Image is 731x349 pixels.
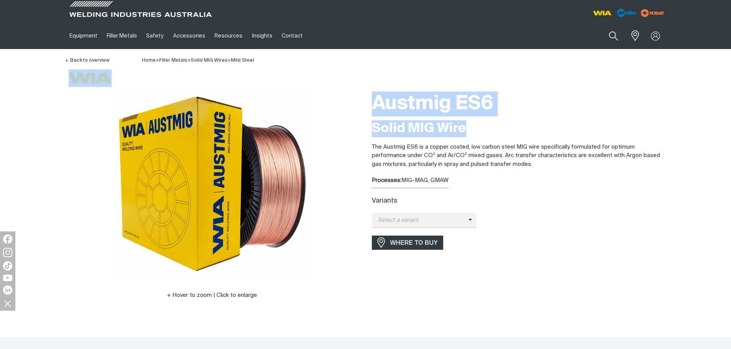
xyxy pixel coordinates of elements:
[159,58,187,63] a: Filler Metals
[372,176,667,185] div: MIG-MAG, GMAW
[277,23,307,49] a: Contact
[3,275,12,281] img: YouTube
[231,58,254,63] a: Mild Steel
[187,58,191,63] span: >
[65,58,109,63] a: Back to overview of Mild Steel
[591,27,626,45] input: Product name or item number...
[191,58,228,63] a: Solid MIG Wires
[385,237,443,249] span: WHERE TO BUY
[639,7,667,19] img: miller
[372,177,401,183] strong: Processes:
[247,23,277,49] a: Insights
[372,236,444,250] a: WHERE TO BUY
[372,143,667,169] p: The Austmig ES6 is a copper coated, low carbon steel MIG wire specifically formulated for optimum...
[65,23,102,49] a: Equipment
[1,297,14,310] img: hide socials
[102,23,142,49] a: Filler Metals
[3,248,12,257] img: Instagram
[210,23,247,49] a: Resources
[116,88,308,279] img: Austmig ES6
[372,120,667,137] h2: Solid MIG Wire
[168,23,210,49] a: Accessories
[228,58,231,63] span: >
[142,58,156,63] span: Home
[3,234,12,244] img: Facebook
[162,291,262,300] button: Hover to zoom | Click to enlarge
[372,92,667,116] h1: Austmig ES6
[65,23,516,49] nav: Main
[3,261,12,270] img: TikTok
[372,216,469,225] span: Select a variant
[3,285,12,295] img: LinkedIn
[601,27,627,45] button: Search products
[372,198,397,204] label: Variants
[156,58,159,63] span: >
[142,57,156,63] a: Home
[142,23,168,49] a: Safety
